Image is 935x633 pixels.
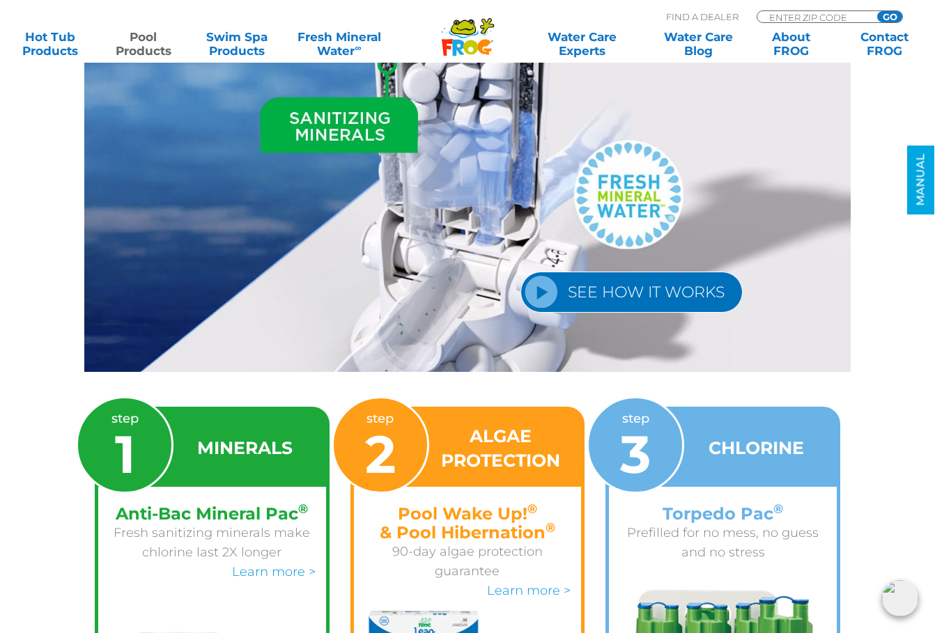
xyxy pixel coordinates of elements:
[907,146,934,214] a: MANUAL
[662,30,734,58] a: Water CareBlog
[487,583,571,598] a: Learn more >
[877,11,902,22] input: GO
[709,436,804,460] h3: CHLORINE
[294,30,385,58] a: Fresh MineralWater∞
[523,30,641,58] a: Water CareExperts
[546,520,555,536] sup: ®
[520,272,743,313] a: SEE HOW IT WORKS
[107,30,180,58] a: PoolProducts
[14,30,86,58] a: Hot TubProducts
[882,580,918,616] img: openIcon
[620,422,651,486] span: 3
[197,436,293,460] h3: MINERALS
[232,564,316,579] a: Learn more >
[355,42,361,53] sup: ∞
[115,422,135,486] span: 1
[438,424,564,473] h3: ALGAE PROTECTION
[619,504,826,523] h4: Torpedo Pac
[364,504,571,542] h4: Pool Wake Up! & Pool Hibernation
[849,30,921,58] a: ContactFROG
[365,409,396,480] p: step
[527,501,537,517] sup: ®
[773,501,783,517] sup: ®
[365,422,396,486] span: 2
[364,542,571,581] p: 90-day algae protection guarantee
[109,523,316,562] p: Fresh sanitizing minerals make chlorine last 2X longer
[619,523,826,562] p: Prefilled for no mess, no guess and no stress
[666,10,739,23] p: Find A Dealer
[620,409,651,480] p: step
[111,409,139,480] p: step
[298,501,308,517] sup: ®
[768,11,862,23] input: Zip Code Form
[755,30,828,58] a: AboutFROG
[201,30,273,58] a: Swim SpaProducts
[109,504,316,523] h4: Anti-Bac Mineral Pac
